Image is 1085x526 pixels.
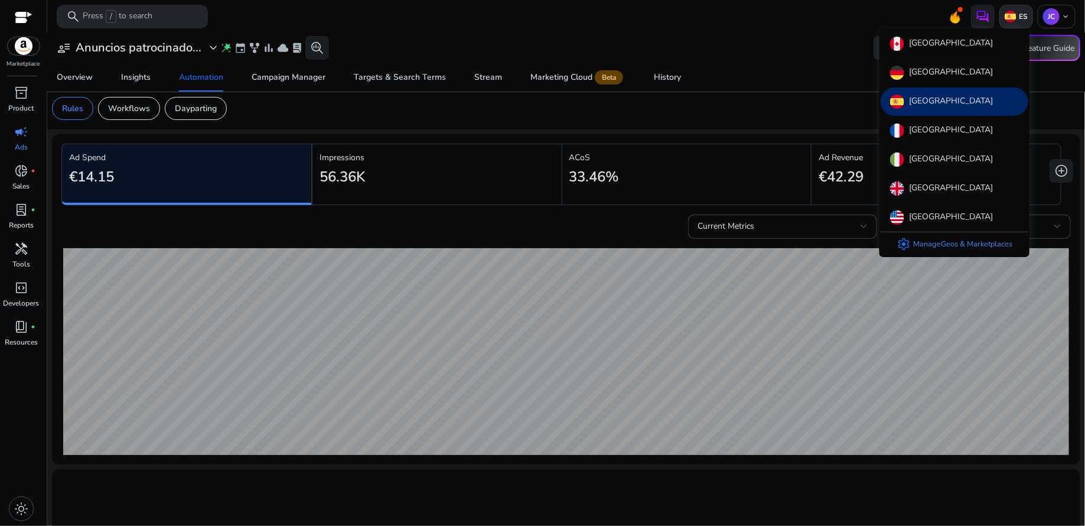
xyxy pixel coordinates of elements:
[909,210,993,225] p: [GEOGRAPHIC_DATA]
[909,37,993,51] p: [GEOGRAPHIC_DATA]
[909,95,993,109] p: [GEOGRAPHIC_DATA]
[890,66,904,80] img: de.svg
[909,152,993,167] p: [GEOGRAPHIC_DATA]
[890,210,904,225] img: us.svg
[890,124,904,138] img: fr.svg
[890,37,904,51] img: ca.svg
[887,232,1022,256] a: settingsManageGeos & Marketplaces
[890,152,904,167] img: it.svg
[909,124,993,138] p: [GEOGRAPHIC_DATA]
[890,181,904,196] img: uk.svg
[909,181,993,196] p: [GEOGRAPHIC_DATA]
[909,66,993,80] p: [GEOGRAPHIC_DATA]
[890,95,904,109] img: es.svg
[897,237,911,251] span: settings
